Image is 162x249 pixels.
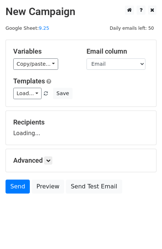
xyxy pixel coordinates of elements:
span: Daily emails left: 50 [107,24,156,32]
h5: Variables [13,47,75,55]
a: Preview [32,180,64,194]
a: Send [6,180,30,194]
a: Load... [13,88,42,99]
h5: Email column [87,47,149,55]
a: 9.25 [39,25,49,31]
h5: Recipients [13,118,149,126]
div: Loading... [13,118,149,137]
button: Save [53,88,72,99]
a: Send Test Email [66,180,122,194]
h5: Advanced [13,156,149,165]
a: Daily emails left: 50 [107,25,156,31]
a: Templates [13,77,45,85]
small: Google Sheet: [6,25,49,31]
h2: New Campaign [6,6,156,18]
a: Copy/paste... [13,58,58,70]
